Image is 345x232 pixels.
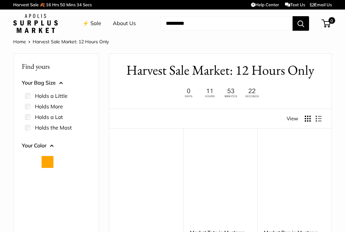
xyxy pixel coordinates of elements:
a: Email Us [310,2,332,7]
span: Mins [66,2,76,7]
button: Display products as grid [305,116,311,122]
button: Cognac [42,190,53,202]
span: Hrs [52,2,59,7]
a: Text Us [285,2,305,7]
button: Taupe [42,208,53,219]
button: White Porcelain [60,208,72,219]
img: Apolis: Surplus Market [13,14,58,33]
span: 0 [329,17,335,24]
label: Holds More [35,102,63,110]
button: Mint Sorbet [78,190,90,202]
button: Your Bag Size [22,78,90,88]
a: 0 [322,19,330,27]
input: Search... [161,16,293,31]
nav: Breadcrumb [13,37,109,46]
button: Your Color [22,141,90,151]
span: Harvest Sale Market: 12 Hours Only [33,39,109,45]
button: Court Green [78,156,90,168]
a: ⚡️ Sale [82,19,101,28]
button: Chenille Window Sage [23,190,35,202]
span: Secs [83,2,92,7]
a: Market Tote in MustangMarket Tote in Mustang [190,145,251,206]
button: Green Gingham [60,156,72,168]
button: Display products as list [316,116,322,122]
button: Blush [42,173,53,185]
button: Orange [42,156,53,168]
button: Cheetah [23,173,35,185]
button: Chenille Window Brick [78,173,90,185]
span: 34 [77,2,82,7]
label: Holds a Little [35,92,68,100]
button: Daisy [60,190,72,202]
a: About Us [113,19,136,28]
img: 12 hours only. Ends at 8pm [179,87,262,99]
a: Help Center [251,2,279,7]
span: 50 [60,2,65,7]
button: Chambray [60,173,72,185]
button: Mustang [23,208,35,219]
span: View [287,114,298,123]
button: Natural [23,156,35,168]
label: Holds the Most [35,124,72,132]
label: Holds a Lot [35,113,63,121]
button: Search [293,16,309,31]
span: 16 [46,2,51,7]
p: Find yours [22,60,90,73]
a: Market Bag in MustangMarket Bag in Mustang [264,145,325,206]
a: Home [13,39,26,45]
h1: Harvest Sale Market: 12 Hours Only [119,60,322,80]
